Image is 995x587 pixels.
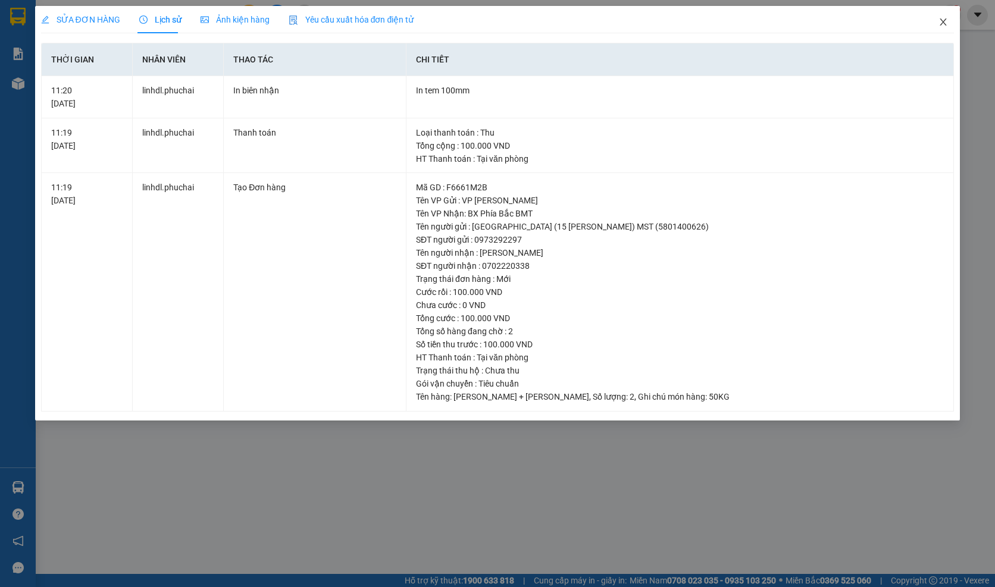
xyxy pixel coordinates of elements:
[233,84,396,97] div: In biên nhận
[416,377,944,390] div: Gói vận chuyển : Tiêu chuẩn
[289,15,414,24] span: Yêu cầu xuất hóa đơn điện tử
[416,246,944,259] div: Tên người nhận : [PERSON_NAME]
[416,194,944,207] div: Tên VP Gửi : VP [PERSON_NAME]
[224,43,406,76] th: Thao tác
[416,351,944,364] div: HT Thanh toán : Tại văn phòng
[42,43,133,76] th: Thời gian
[453,392,589,401] span: [PERSON_NAME] + [PERSON_NAME]
[416,220,944,233] div: Tên người gửi : [GEOGRAPHIC_DATA] (15 [PERSON_NAME]) MST (5801400626)
[416,126,944,139] div: Loại thanh toán : Thu
[133,43,224,76] th: Nhân viên
[416,338,944,351] div: Số tiền thu trước : 100.000 VND
[709,392,730,401] span: 50KG
[416,181,944,194] div: Mã GD : F6661M2B
[41,15,120,24] span: SỬA ĐƠN HÀNG
[289,15,298,25] img: icon
[133,173,224,412] td: linhdl.phuchai
[416,84,944,97] div: In tem 100mm
[416,139,944,152] div: Tổng cộng : 100.000 VND
[416,364,944,377] div: Trạng thái thu hộ : Chưa thu
[139,15,148,24] span: clock-circle
[630,392,634,401] span: 2
[938,17,948,27] span: close
[416,299,944,312] div: Chưa cước : 0 VND
[416,272,944,285] div: Trạng thái đơn hàng : Mới
[233,181,396,194] div: Tạo Đơn hàng
[133,76,224,118] td: linhdl.phuchai
[416,207,944,220] div: Tên VP Nhận: BX Phía Bắc BMT
[51,126,123,152] div: 11:19 [DATE]
[51,84,123,110] div: 11:20 [DATE]
[416,233,944,246] div: SĐT người gửi : 0973292297
[416,390,944,403] div: Tên hàng: , Số lượng: , Ghi chú món hàng:
[201,15,270,24] span: Ảnh kiện hàng
[133,118,224,174] td: linhdl.phuchai
[51,181,123,207] div: 11:19 [DATE]
[416,312,944,325] div: Tổng cước : 100.000 VND
[416,152,944,165] div: HT Thanh toán : Tại văn phòng
[41,15,49,24] span: edit
[201,15,209,24] span: picture
[416,285,944,299] div: Cước rồi : 100.000 VND
[139,15,182,24] span: Lịch sử
[406,43,954,76] th: Chi tiết
[927,6,960,39] button: Close
[416,259,944,272] div: SĐT người nhận : 0702220338
[233,126,396,139] div: Thanh toán
[416,325,944,338] div: Tổng số hàng đang chờ : 2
